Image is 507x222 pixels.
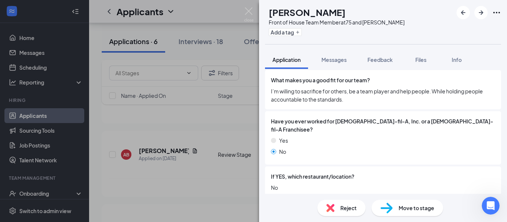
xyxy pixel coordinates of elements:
span: Feedback [367,56,393,63]
span: Have you ever worked for [DEMOGRAPHIC_DATA]-fil-A, Inc. or a [DEMOGRAPHIC_DATA]-fil-A Franchisee? [271,117,495,133]
span: Application [272,56,301,63]
span: Yes [279,136,288,145]
svg: Plus [295,30,300,34]
button: ArrowRight [474,6,488,19]
svg: ArrowLeftNew [459,8,468,17]
span: No [271,183,495,192]
span: Reject [340,204,357,212]
span: If YES, which restaurant/location? [271,172,354,180]
iframe: Intercom live chat [482,197,500,215]
svg: ArrowRight [477,8,485,17]
span: Files [415,56,426,63]
button: PlusAdd a tag [269,28,302,36]
span: I’m willing to sacrifice for others, be a team player and help people. While holding people accou... [271,87,495,103]
span: What makes you a good fit for our team? [271,76,370,84]
svg: Ellipses [492,8,501,17]
span: No [279,148,286,156]
span: Messages [321,56,347,63]
span: Move to stage [399,204,434,212]
h1: [PERSON_NAME] [269,6,346,19]
button: ArrowLeftNew [457,6,470,19]
div: Front of House Team Member at 75 and [PERSON_NAME] [269,19,405,26]
span: Info [452,56,462,63]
